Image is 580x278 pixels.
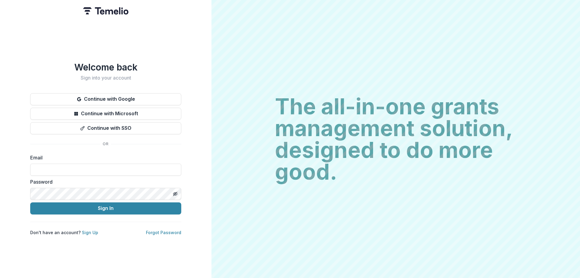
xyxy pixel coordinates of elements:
button: Toggle password visibility [170,189,180,199]
label: Password [30,178,178,185]
a: Sign Up [82,230,98,235]
label: Email [30,154,178,161]
h1: Welcome back [30,62,181,73]
button: Continue with Google [30,93,181,105]
button: Sign In [30,202,181,214]
button: Continue with SSO [30,122,181,134]
a: Forgot Password [146,230,181,235]
p: Don't have an account? [30,229,98,236]
img: Temelio [83,7,128,15]
h2: Sign into your account [30,75,181,81]
button: Continue with Microsoft [30,108,181,120]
